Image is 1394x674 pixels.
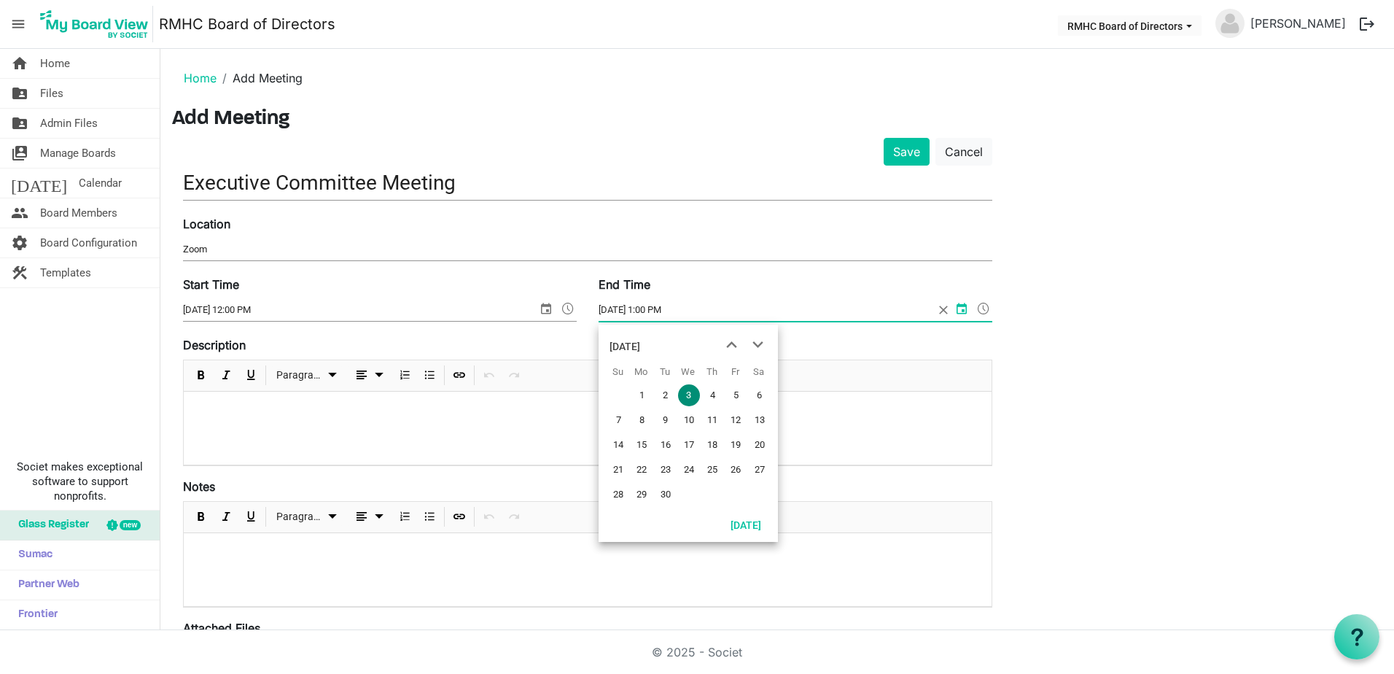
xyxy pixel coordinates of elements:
span: Manage Boards [40,139,116,168]
div: new [120,520,141,530]
div: Numbered List [392,360,417,391]
span: Files [40,79,63,108]
button: Paragraph dropdownbutton [271,366,343,384]
th: Th [700,361,723,383]
td: Wednesday, September 3, 2025 [677,383,700,408]
a: RMHC Board of Directors [159,9,335,39]
button: previous month [718,332,744,358]
span: Sumac [11,541,52,570]
button: Underline [241,508,261,526]
span: Sunday, September 28, 2025 [607,484,629,505]
span: Sunday, September 14, 2025 [607,434,629,456]
span: folder_shared [11,109,28,138]
span: Tuesday, September 16, 2025 [655,434,677,456]
button: Bold [192,366,211,384]
a: Cancel [935,138,992,166]
button: dropdownbutton [348,508,390,526]
button: Paragraph dropdownbutton [271,508,343,526]
button: RMHC Board of Directors dropdownbutton [1058,15,1202,36]
div: Italic [214,502,238,532]
label: Attached Files [183,619,260,637]
div: Numbered List [392,502,417,532]
div: Alignments [346,502,393,532]
span: Sunday, September 7, 2025 [607,409,629,431]
button: Insert Link [450,366,470,384]
span: Monday, September 29, 2025 [631,484,653,505]
span: Saturday, September 20, 2025 [749,434,771,456]
span: Tuesday, September 2, 2025 [655,384,677,406]
div: Underline [238,502,263,532]
div: Formats [268,502,346,532]
span: Tuesday, September 30, 2025 [655,484,677,505]
span: Saturday, September 13, 2025 [749,409,771,431]
div: Insert Link [447,502,472,532]
span: Friday, September 5, 2025 [725,384,747,406]
span: Partner Web [11,570,79,600]
a: My Board View Logo [36,6,159,42]
span: Glass Register [11,511,89,540]
button: next month [744,332,771,358]
span: select [537,299,555,318]
label: Description [183,336,246,354]
span: settings [11,228,28,257]
span: Monday, September 8, 2025 [631,409,653,431]
li: Add Meeting [217,69,303,87]
span: folder_shared [11,79,28,108]
span: people [11,198,28,228]
span: Tuesday, September 23, 2025 [655,459,677,481]
span: Paragraph [276,508,324,526]
div: Insert Link [447,360,472,391]
label: End Time [599,276,650,293]
button: dropdownbutton [348,366,390,384]
span: construction [11,258,28,287]
span: Thursday, September 25, 2025 [701,459,723,481]
div: Underline [238,360,263,391]
span: Monday, September 1, 2025 [631,384,653,406]
img: My Board View Logo [36,6,153,42]
span: Board Configuration [40,228,137,257]
button: Underline [241,366,261,384]
span: Societ makes exceptional software to support nonprofits. [7,460,153,503]
span: Thursday, September 11, 2025 [701,409,723,431]
div: Bold [189,360,214,391]
label: Location [183,215,230,233]
span: Templates [40,258,91,287]
span: Friday, September 26, 2025 [725,459,747,481]
span: Friday, September 19, 2025 [725,434,747,456]
span: [DATE] [11,168,67,198]
a: © 2025 - Societ [652,645,742,659]
button: Save [884,138,930,166]
img: no-profile-picture.svg [1215,9,1245,38]
span: Home [40,49,70,78]
button: Italic [217,366,236,384]
th: Mo [629,361,653,383]
div: Bulleted List [417,360,442,391]
div: Alignments [346,360,393,391]
span: close [934,299,953,321]
div: title [610,332,640,361]
button: Italic [217,508,236,526]
span: Paragraph [276,366,324,384]
button: logout [1352,9,1382,39]
span: home [11,49,28,78]
span: Wednesday, September 3, 2025 [678,384,700,406]
th: Fr [723,361,747,383]
button: Bulleted List [420,508,440,526]
span: Frontier [11,600,58,630]
a: [PERSON_NAME] [1245,9,1352,38]
label: Start Time [183,276,239,293]
th: We [677,361,700,383]
th: Su [606,361,629,383]
button: Numbered List [395,508,415,526]
span: Wednesday, September 17, 2025 [678,434,700,456]
span: Wednesday, September 10, 2025 [678,409,700,431]
label: Notes [183,478,215,495]
button: Bulleted List [420,366,440,384]
span: menu [4,10,32,38]
span: Wednesday, September 24, 2025 [678,459,700,481]
span: Thursday, September 18, 2025 [701,434,723,456]
th: Sa [747,361,771,383]
div: Formats [268,360,346,391]
span: Monday, September 15, 2025 [631,434,653,456]
span: Calendar [79,168,122,198]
